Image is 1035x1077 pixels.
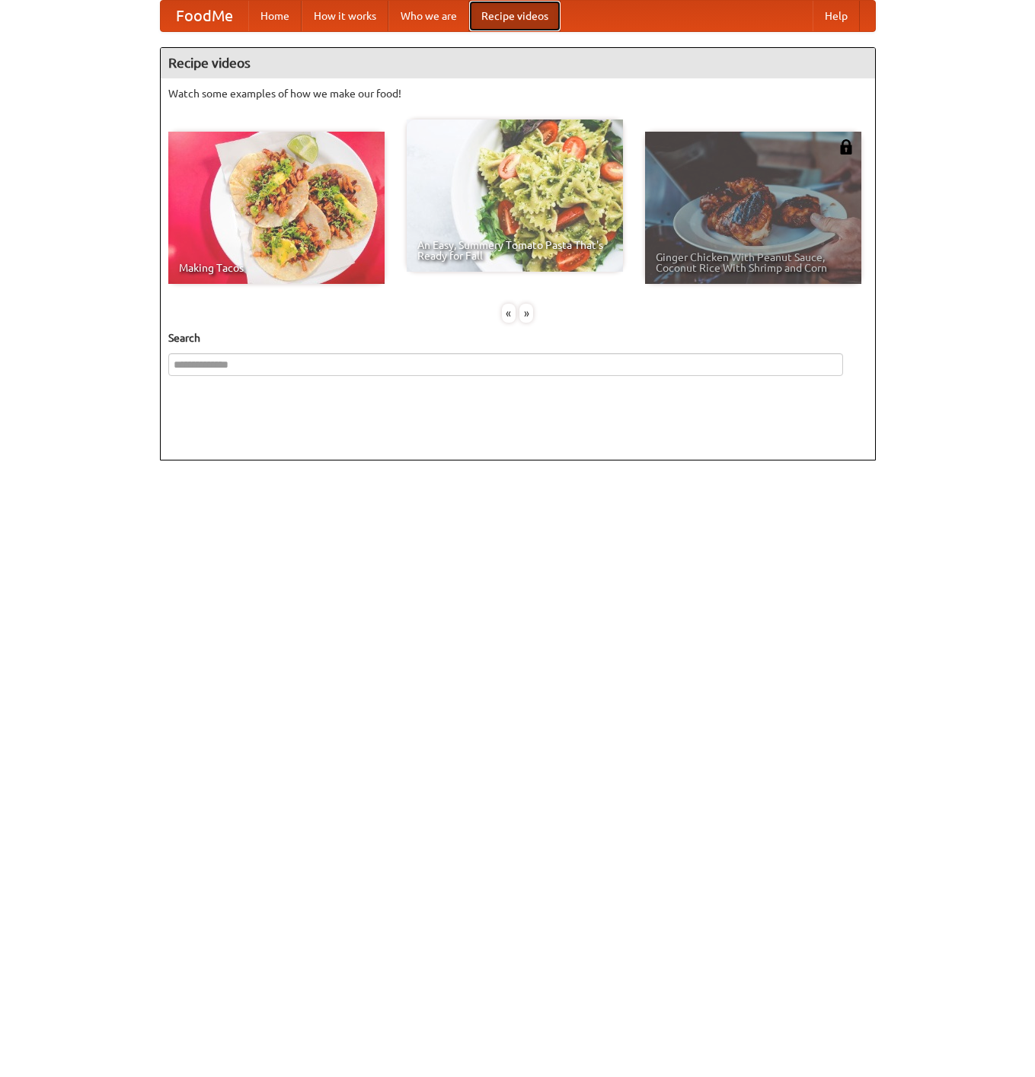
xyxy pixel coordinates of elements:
a: Who we are [388,1,469,31]
a: How it works [302,1,388,31]
a: Recipe videos [469,1,561,31]
a: An Easy, Summery Tomato Pasta That's Ready for Fall [407,119,623,272]
div: » [519,304,533,323]
div: « [502,304,516,323]
h5: Search [168,330,867,346]
img: 483408.png [839,139,854,155]
p: Watch some examples of how we make our food! [168,86,867,101]
span: Making Tacos [179,263,374,273]
a: Home [248,1,302,31]
a: Help [813,1,860,31]
h4: Recipe videos [161,48,875,78]
a: FoodMe [161,1,248,31]
a: Making Tacos [168,132,385,284]
span: An Easy, Summery Tomato Pasta That's Ready for Fall [417,240,612,261]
